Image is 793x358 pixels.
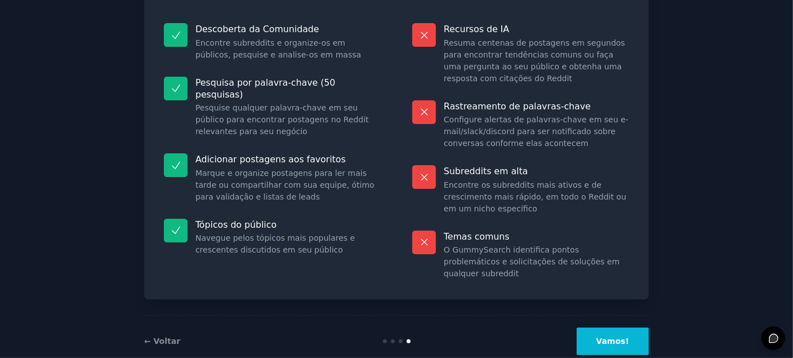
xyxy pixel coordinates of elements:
[144,337,180,346] a: ← Voltar
[195,77,335,100] font: Pesquisa por palavra-chave (50 pesquisas)
[444,101,591,112] font: Rastreamento de palavras-chave
[195,169,375,201] font: Marque e organize postagens para ler mais tarde ou compartilhar com sua equipe, ótimo para valida...
[195,219,277,230] font: Tópicos do público
[444,24,509,34] font: Recursos de IA
[444,38,625,83] font: Resuma centenas de postagens em segundos para encontrar tendências comuns ou faça uma pergunta ao...
[195,103,369,136] font: Pesquise qualquer palavra-chave em seu público para encontrar postagens no Reddit relevantes para...
[444,115,629,148] font: Configure alertas de palavras-chave em seu e-mail/slack/discord para ser notificado sobre convers...
[444,166,528,176] font: Subreddits em alta
[596,337,629,346] font: Vamos!
[444,180,626,213] font: Encontre os subreddits mais ativos e de crescimento mais rápido, em todo o Reddit ou em um nicho ...
[195,233,355,254] font: Navegue pelos tópicos mais populares e crescentes discutidos em seu público
[444,231,510,242] font: Temas comuns
[195,154,346,165] font: Adicionar postagens aos favoritos
[444,245,620,278] font: O GummySearch identifica pontos problemáticos e solicitações de soluções em qualquer subreddit
[195,24,319,34] font: Descoberta da Comunidade
[577,328,649,355] button: Vamos!
[195,38,361,59] font: Encontre subreddits e organize-os em públicos, pesquise e analise-os em massa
